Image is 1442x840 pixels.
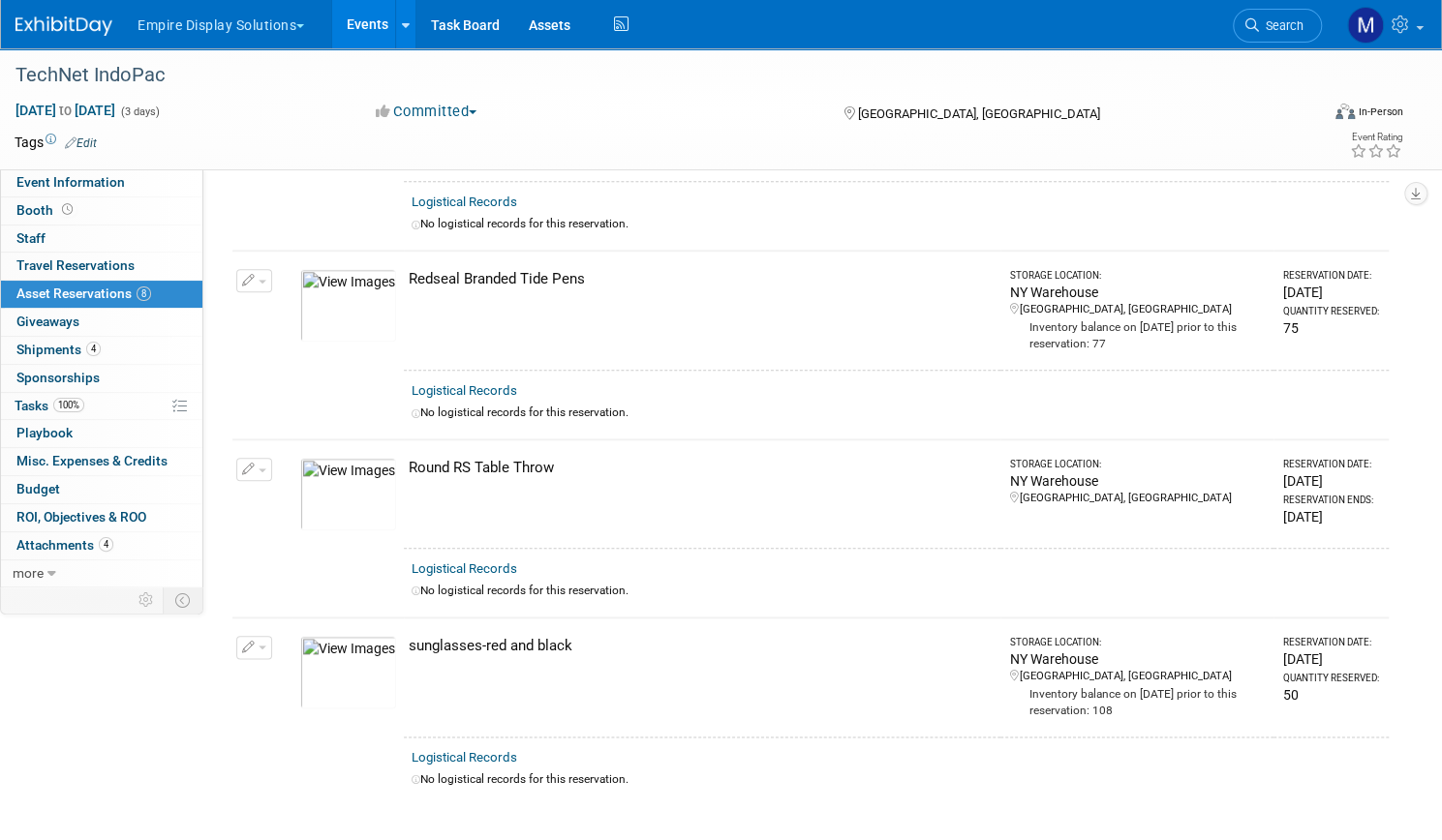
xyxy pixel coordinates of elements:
[15,16,112,36] img: ExhibitDay
[16,453,168,468] span: Misc. Expenses & Credits
[164,587,203,613] td: Toggle Event Tabs
[1283,471,1381,491] div: [DATE]
[1259,18,1304,33] span: Search
[412,771,1381,788] div: No logistical records for this reservation.
[1,365,202,392] a: Sponsorships
[1350,133,1402,142] div: Event Rating
[16,285,151,301] span: Asset Reservations
[1347,7,1384,44] img: Matt h
[1010,283,1266,302] div: NY Warehouse
[16,257,135,273] span: Travel Reservations
[1,225,202,253] a: Staff
[1196,101,1403,130] div: Event Format
[1335,104,1355,119] img: Format-Inperson.png
[1283,305,1381,318] div: Quantity Reserved:
[412,195,517,209] a: Logistical Records
[1283,283,1381,302] div: [DATE]
[300,636,396,708] img: View Images
[1,420,202,447] a: Playbook
[1233,9,1322,43] a: Search
[1283,649,1381,669] div: [DATE]
[137,286,151,301] span: 8
[1283,636,1381,649] div: Reservation Date:
[369,102,484,122] button: Committed
[1010,636,1266,649] div: Storage Location:
[409,458,993,478] div: Round RS Table Throw
[1,532,202,559] a: Attachments4
[16,481,60,496] span: Budget
[1010,269,1266,283] div: Storage Location:
[16,370,100,385] span: Sponsorships
[300,269,396,342] img: View Images
[1,309,202,336] a: Giveaways
[858,106,1100,121] span: [GEOGRAPHIC_DATA], [GEOGRAPHIC_DATA]
[412,750,517,765] a: Logistical Records
[58,202,77,217] span: Booth not reserved yet
[1010,302,1266,317] div: [GEOGRAPHIC_DATA], [GEOGRAPHIC_DATA]
[15,398,84,413] span: Tasks
[1,253,202,280] a: Travel Reservations
[16,314,79,329] span: Giveaways
[1010,458,1266,471] div: Storage Location:
[1010,669,1266,684] div: [GEOGRAPHIC_DATA], [GEOGRAPHIC_DATA]
[1,504,202,531] a: ROI, Objectives & ROO
[65,136,97,150] a: Edit
[412,383,517,398] a: Logistical Records
[1283,672,1381,685] div: Quantity Reserved:
[1358,105,1403,119] div: In-Person
[1283,318,1381,338] div: 75
[409,636,993,656] div: sunglasses-red and black
[1,337,202,364] a: Shipments4
[1,197,202,225] a: Booth
[13,565,44,581] span: more
[412,216,1381,232] div: No logistical records for this reservation.
[1,393,202,420] a: Tasks100%
[16,230,46,246] span: Staff
[9,58,1285,93] div: TechNet IndoPac
[56,103,75,118] span: to
[86,342,101,356] span: 4
[1,281,202,308] a: Asset Reservations8
[1283,494,1381,507] div: Reservation Ends:
[1283,507,1381,526] div: [DATE]
[1,169,202,196] a: Event Information
[1,476,202,503] a: Budget
[412,405,1381,421] div: No logistical records for this reservation.
[16,202,77,218] span: Booth
[16,537,113,553] span: Attachments
[119,105,160,118] span: (3 days)
[412,583,1381,599] div: No logistical records for this reservation.
[130,587,164,613] td: Personalize Event Tab Strip
[1,448,202,475] a: Misc. Expenses & Credits
[16,342,101,357] span: Shipments
[1283,685,1381,705] div: 50
[53,398,84,412] span: 100%
[1010,684,1266,719] div: Inventory balance on [DATE] prior to this reservation: 108
[16,425,73,440] span: Playbook
[99,537,113,552] span: 4
[412,561,517,576] a: Logistical Records
[1,560,202,587] a: more
[409,269,993,289] div: Redseal Branded Tide Pens
[16,174,125,190] span: Event Information
[1010,491,1266,506] div: [GEOGRAPHIC_DATA], [GEOGRAPHIC_DATA]
[1010,317,1266,352] div: Inventory balance on [DATE] prior to this reservation: 77
[300,458,396,530] img: View Images
[15,102,116,119] span: [DATE] [DATE]
[1283,458,1381,471] div: Reservation Date:
[15,133,97,152] td: Tags
[1010,471,1266,491] div: NY Warehouse
[1283,269,1381,283] div: Reservation Date:
[16,509,146,525] span: ROI, Objectives & ROO
[1010,649,1266,669] div: NY Warehouse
